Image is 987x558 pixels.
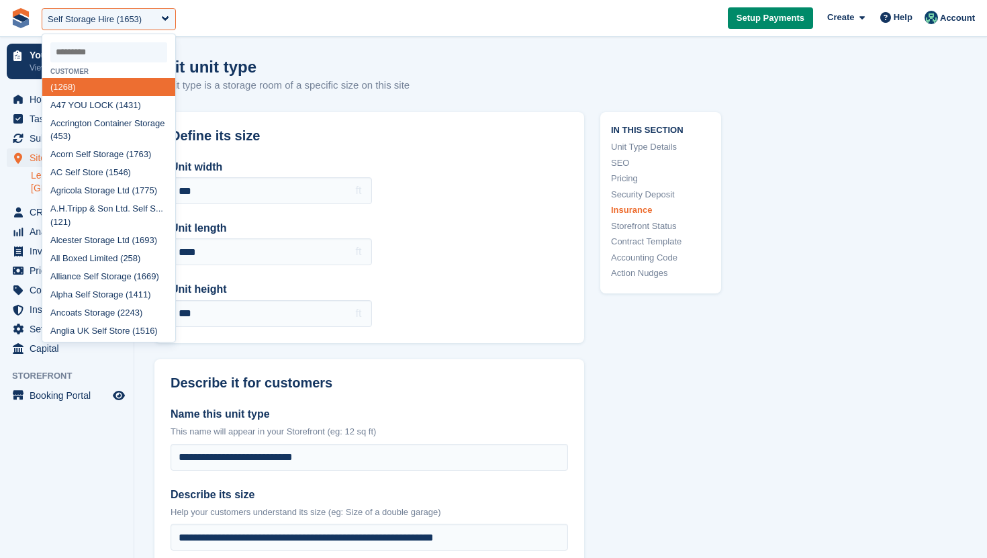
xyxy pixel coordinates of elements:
label: Describe its size [171,487,568,503]
a: Setup Payments [728,7,813,30]
div: Alpha Self Storage (1411) [42,285,175,304]
div: Alcester Storage Ltd (1693) [42,231,175,249]
a: menu [7,300,127,319]
span: Capital [30,339,110,358]
a: Accounting Code [611,251,710,265]
div: AC Self Store (1546) [42,164,175,182]
span: Help [894,11,912,24]
a: menu [7,203,127,222]
span: Pricing [30,261,110,280]
div: All Boxed Limited (258) [42,249,175,267]
a: menu [7,129,127,148]
label: Name this unit type [171,406,568,422]
span: Sites [30,148,110,167]
div: Accrington Container Storage (453) [42,114,175,146]
label: Unit length [171,220,372,236]
img: Jennifer Ofodile [925,11,938,24]
div: Acorn Self Storage (1763) [42,146,175,164]
label: Unit height [171,281,372,297]
p: View next steps [30,62,109,74]
a: menu [7,320,127,338]
div: A47 YOU LOCK (1431) [42,96,175,114]
a: Security Deposit [611,188,710,201]
div: Ancoats Storage (2243) [42,304,175,322]
a: Lenwade, [GEOGRAPHIC_DATA] [31,169,127,195]
span: Invoices [30,242,110,261]
div: A.H.Tripp & Son Ltd. Self S... (121) [42,200,175,232]
a: Contract Template [611,235,710,248]
a: SEO [611,156,710,170]
span: Settings [30,320,110,338]
span: Booking Portal [30,386,110,405]
span: Analytics [30,222,110,241]
div: Self Storage Hire (1653) [48,13,142,26]
a: Your onboarding View next steps [7,44,127,79]
a: Preview store [111,387,127,404]
p: This name will appear in your Storefront (eg: 12 sq ft) [171,425,568,438]
a: Unit Type Details [611,140,710,154]
a: menu [7,281,127,299]
span: Home [30,90,110,109]
div: Anglia UK Self Store (1516) [42,322,175,340]
a: Action Nudges [611,267,710,280]
p: Your onboarding [30,50,109,60]
span: In this section [611,123,710,136]
h2: Describe it for customers [171,375,568,391]
span: Tasks [30,109,110,128]
a: Storefront Status [611,220,710,233]
div: (1268) [42,78,175,96]
a: menu [7,222,127,241]
span: Setup Payments [737,11,804,25]
a: menu [7,90,127,109]
span: Coupons [30,281,110,299]
a: menu [7,339,127,358]
div: Customer [42,68,175,75]
p: A unit type is a storage room of a specific size on this site [154,78,410,93]
a: Insurance [611,203,710,217]
span: Account [940,11,975,25]
span: Subscriptions [30,129,110,148]
a: menu [7,148,127,167]
a: menu [7,386,127,405]
img: stora-icon-8386f47178a22dfd0bd8f6a31ec36ba5ce8667c1dd55bd0f319d3a0aa187defe.svg [11,8,31,28]
div: Alliance Self Storage (1669) [42,267,175,285]
label: Unit width [171,159,372,175]
a: menu [7,242,127,261]
a: Pricing [611,172,710,185]
span: Storefront [12,369,134,383]
div: Agricola Storage Ltd (1775) [42,182,175,200]
h1: Edit unit type [154,58,410,76]
span: CRM [30,203,110,222]
span: Create [827,11,854,24]
a: menu [7,261,127,280]
h2: Define its size [171,128,568,144]
a: menu [7,109,127,128]
p: Help your customers understand its size (eg: Size of a double garage) [171,506,568,519]
span: Insurance [30,300,110,319]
